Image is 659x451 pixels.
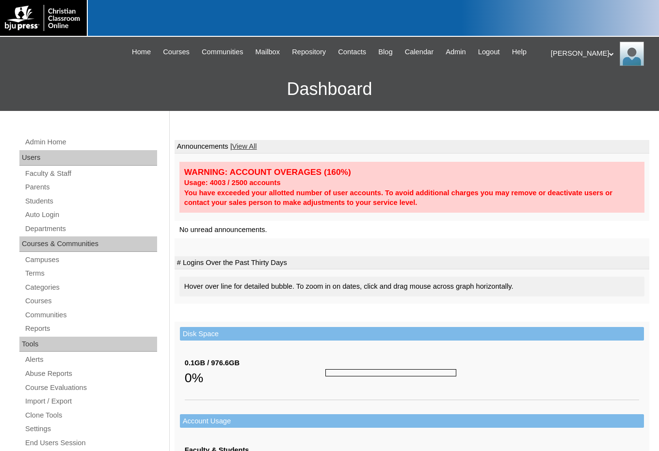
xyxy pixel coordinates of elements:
span: Courses [163,47,190,58]
a: Departments [24,223,157,235]
a: Categories [24,281,157,294]
div: 0.1GB / 976.6GB [185,358,326,368]
a: Home [127,47,156,58]
span: Calendar [405,47,434,58]
a: Repository [287,47,331,58]
h3: Dashboard [5,67,654,111]
td: Disk Space [180,327,644,341]
a: End Users Session [24,437,157,449]
td: # Logins Over the Past Thirty Days [175,256,649,270]
td: Account Usage [180,414,644,428]
a: Help [507,47,531,58]
div: 0% [185,368,326,388]
span: Blog [378,47,392,58]
a: View All [232,142,257,150]
div: Users [19,150,157,166]
a: Contacts [333,47,371,58]
a: Parents [24,181,157,193]
a: Communities [24,309,157,321]
div: Tools [19,337,157,352]
a: Calendar [400,47,438,58]
a: Reports [24,323,157,335]
a: Alerts [24,354,157,366]
a: Auto Login [24,209,157,221]
span: Help [512,47,527,58]
a: Students [24,195,157,207]
a: Import / Export [24,395,157,407]
div: Courses & Communities [19,236,157,252]
a: Courses [24,295,157,307]
div: Hover over line for detailed bubble. To zoom in on dates, click and drag mouse across graph horiz... [179,277,644,296]
a: Campuses [24,254,157,266]
a: Communities [197,47,248,58]
span: Communities [202,47,243,58]
a: Abuse Reports [24,368,157,380]
a: Terms [24,267,157,280]
span: Contacts [338,47,366,58]
a: Mailbox [251,47,285,58]
strong: Usage: 4003 / 2500 accounts [184,179,281,187]
img: Melanie Sevilla [620,42,644,66]
a: Admin Home [24,136,157,148]
span: Home [132,47,151,58]
span: Logout [478,47,500,58]
span: Admin [446,47,466,58]
span: Repository [292,47,326,58]
td: No unread announcements. [175,221,649,239]
span: Mailbox [256,47,280,58]
a: Admin [441,47,471,58]
a: Courses [158,47,194,58]
a: Course Evaluations [24,382,157,394]
a: Clone Tools [24,409,157,421]
a: Settings [24,423,157,435]
a: Blog [373,47,397,58]
img: logo-white.png [5,5,82,31]
td: Announcements | [175,140,649,154]
div: You have exceeded your allotted number of user accounts. To avoid additional charges you may remo... [184,188,640,208]
div: [PERSON_NAME] [551,42,649,66]
div: WARNING: ACCOUNT OVERAGES (160%) [184,167,640,178]
a: Faculty & Staff [24,168,157,180]
a: Logout [473,47,505,58]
